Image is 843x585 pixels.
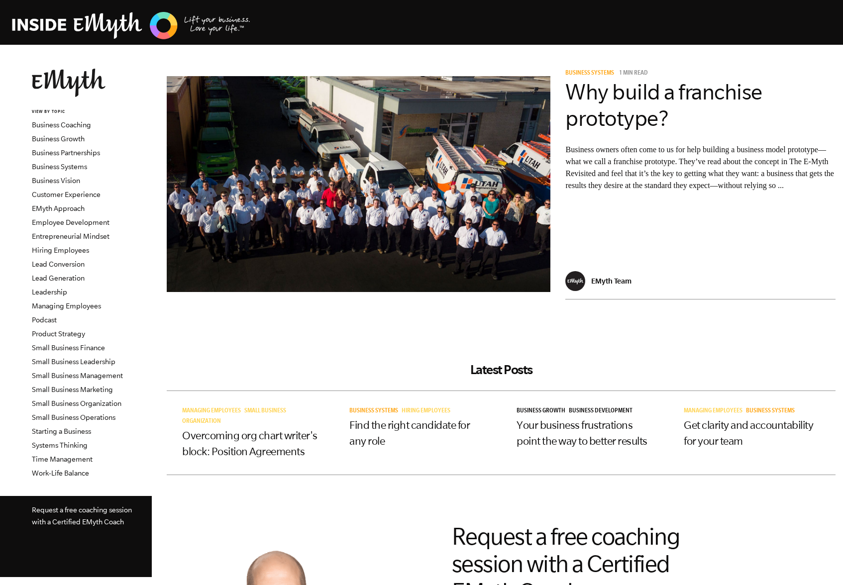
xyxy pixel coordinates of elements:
a: Business Systems [32,163,87,171]
span: Managing Employees [182,408,241,415]
a: Entrepreneurial Mindset [32,232,109,240]
span: Business Growth [517,408,565,415]
a: Get clarity and accountability for your team [684,419,813,447]
a: Your business frustrations point the way to better results [517,419,647,447]
a: Overcoming org chart writer's block: Position Agreements [182,429,317,457]
img: EMyth Business Coaching [12,10,251,41]
a: Employee Development [32,218,109,226]
p: 1 min read [619,70,648,77]
img: EMyth [32,69,105,97]
p: EMyth Team [591,277,632,285]
a: Managing Employees [684,408,746,415]
span: Business Development [569,408,632,415]
a: Time Management [32,455,93,463]
a: Product Strategy [32,330,85,338]
span: Business Systems [746,408,795,415]
img: business model prototype [167,76,550,292]
a: Business Growth [517,408,569,415]
span: Business Systems [349,408,398,415]
a: EMyth Approach [32,204,85,212]
a: Podcast [32,316,57,324]
a: Business Systems [349,408,402,415]
a: Why build a franchise prototype? [565,80,762,130]
p: Business owners often come to us for help building a business model prototype—what we call a fran... [565,144,836,192]
a: Small Business Organization [182,408,286,425]
a: Business Coaching [32,121,91,129]
a: Customer Experience [32,191,101,198]
a: Small Business Management [32,372,123,380]
a: Small Business Marketing [32,386,113,393]
a: Small Business Operations [32,413,115,421]
span: Managing Employees [684,408,742,415]
a: Business Systems [565,70,618,77]
a: Managing Employees [182,408,244,415]
a: Business Growth [32,135,85,143]
a: Hiring Employees [32,246,89,254]
a: Small Business Organization [32,399,121,407]
a: Hiring Employees [402,408,454,415]
a: Find the right candidate for any role [349,419,470,447]
h2: Latest Posts [167,362,836,377]
h6: VIEW BY TOPIC [32,109,152,115]
a: Starting a Business [32,427,91,435]
a: Leadership [32,288,67,296]
a: Work-Life Balance [32,469,89,477]
a: Lead Conversion [32,260,85,268]
a: Business Systems [746,408,798,415]
a: Small Business Finance [32,344,105,352]
a: Business Vision [32,177,80,185]
img: EMyth Team - EMyth [565,271,585,291]
a: Systems Thinking [32,441,88,449]
span: Hiring Employees [402,408,450,415]
a: Business Partnerships [32,149,100,157]
span: Business Systems [565,70,614,77]
a: Lead Generation [32,274,85,282]
p: Request a free coaching session with a Certified EMyth Coach [32,504,136,528]
a: Business Development [569,408,636,415]
a: Managing Employees [32,302,101,310]
a: Small Business Leadership [32,358,115,366]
